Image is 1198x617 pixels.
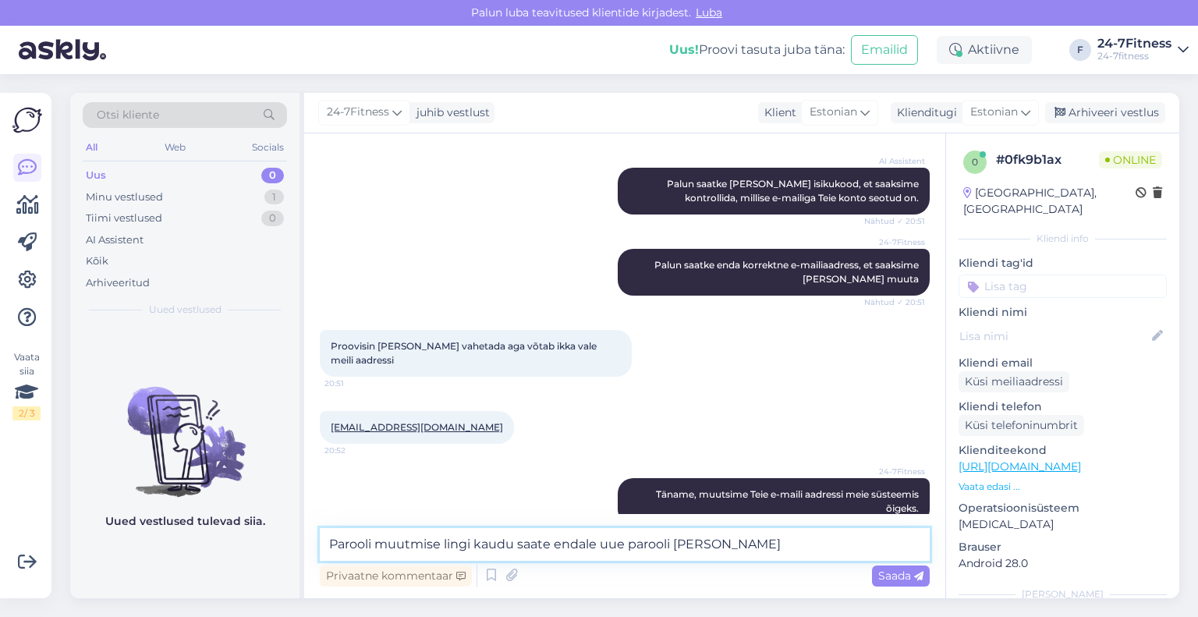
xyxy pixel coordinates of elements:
[963,185,1136,218] div: [GEOGRAPHIC_DATA], [GEOGRAPHIC_DATA]
[959,399,1167,415] p: Kliendi telefon
[959,371,1069,392] div: Küsi meiliaadressi
[864,296,925,308] span: Nähtud ✓ 20:51
[161,137,189,158] div: Web
[1097,50,1171,62] div: 24-7fitness
[959,232,1167,246] div: Kliendi info
[669,41,845,59] div: Proovi tasuta juba täna:
[12,105,42,135] img: Askly Logo
[1097,37,1189,62] a: 24-7Fitness24-7fitness
[970,104,1018,121] span: Estonian
[959,587,1167,601] div: [PERSON_NAME]
[937,36,1032,64] div: Aktiivne
[959,415,1084,436] div: Küsi telefoninumbrit
[261,211,284,226] div: 0
[667,178,921,204] span: Palun saatke [PERSON_NAME] isikukood, et saaksime kontrollida, millise e-mailiga Teie konto seotu...
[867,466,925,477] span: 24-7Fitness
[972,156,978,168] span: 0
[86,275,150,291] div: Arhiveeritud
[1045,102,1165,123] div: Arhiveeri vestlus
[410,105,490,121] div: juhib vestlust
[70,359,299,499] img: No chats
[864,215,925,227] span: Nähtud ✓ 20:51
[959,255,1167,271] p: Kliendi tag'id
[324,445,383,456] span: 20:52
[959,555,1167,572] p: Android 28.0
[149,303,222,317] span: Uued vestlused
[12,406,41,420] div: 2 / 3
[261,168,284,183] div: 0
[891,105,957,121] div: Klienditugi
[656,488,921,514] span: Täname, muutsime Teie e-maili aadressi meie süsteemis õigeks.
[97,107,159,123] span: Otsi kliente
[959,500,1167,516] p: Operatsioonisüsteem
[878,569,923,583] span: Saada
[12,350,41,420] div: Vaata siia
[669,42,699,57] b: Uus!
[959,304,1167,321] p: Kliendi nimi
[996,151,1099,169] div: # 0fk9b1ax
[810,104,857,121] span: Estonian
[959,275,1167,298] input: Lisa tag
[105,513,265,530] p: Uued vestlused tulevad siia.
[86,168,106,183] div: Uus
[851,35,918,65] button: Emailid
[867,155,925,167] span: AI Assistent
[83,137,101,158] div: All
[1069,39,1091,61] div: F
[320,566,472,587] div: Privaatne kommentaar
[249,137,287,158] div: Socials
[959,480,1167,494] p: Vaata edasi ...
[959,355,1167,371] p: Kliendi email
[959,516,1167,533] p: [MEDICAL_DATA]
[758,105,796,121] div: Klient
[327,104,389,121] span: 24-7Fitness
[867,236,925,248] span: 24-7Fitness
[320,528,930,561] textarea: Parooli muutmise lingi kaudu saate endale uue parooli [PERSON_NAME]
[654,259,921,285] span: Palun saatke enda korrektne e-mailiaadress, et saaksime [PERSON_NAME] muuta
[86,254,108,269] div: Kõik
[86,232,144,248] div: AI Assistent
[324,378,383,389] span: 20:51
[959,442,1167,459] p: Klienditeekond
[331,421,503,433] a: [EMAIL_ADDRESS][DOMAIN_NAME]
[1097,37,1171,50] div: 24-7Fitness
[86,211,162,226] div: Tiimi vestlused
[1099,151,1162,168] span: Online
[264,190,284,205] div: 1
[691,5,727,20] span: Luba
[86,190,163,205] div: Minu vestlused
[331,340,599,366] span: Proovisin [PERSON_NAME] vahetada aga võtab ikka vale meili aadressi
[959,459,1081,473] a: [URL][DOMAIN_NAME]
[959,539,1167,555] p: Brauser
[959,328,1149,345] input: Lisa nimi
